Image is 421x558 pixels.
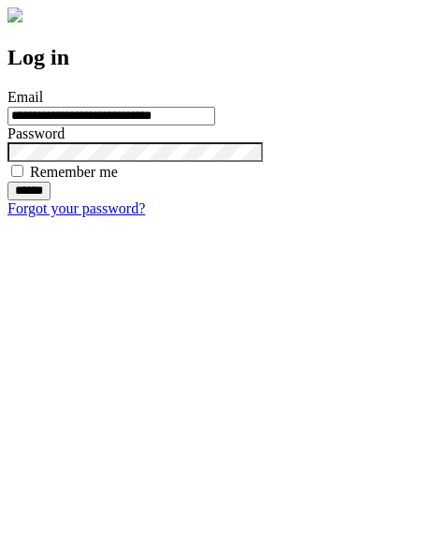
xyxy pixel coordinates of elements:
a: Forgot your password? [7,200,145,216]
label: Remember me [30,164,118,180]
label: Password [7,125,65,141]
label: Email [7,89,43,105]
h2: Log in [7,45,414,70]
img: logo-4e3dc11c47720685a147b03b5a06dd966a58ff35d612b21f08c02c0306f2b779.png [7,7,22,22]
